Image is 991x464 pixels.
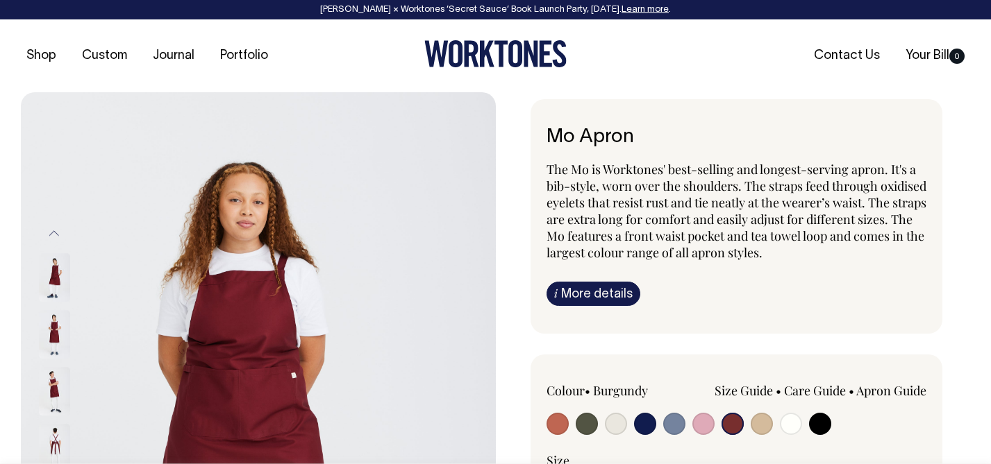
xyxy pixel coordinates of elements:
[547,161,926,261] span: The Mo is Worktones' best-selling and longest-serving apron. It's a bib-style, worn over the shou...
[849,382,854,399] span: •
[715,382,773,399] a: Size Guide
[39,367,70,415] img: burgundy
[21,44,62,67] a: Shop
[44,218,65,249] button: Previous
[808,44,885,67] a: Contact Us
[39,253,70,302] img: burgundy
[76,44,133,67] a: Custom
[547,127,927,148] h1: Mo Apron
[949,49,965,64] span: 0
[776,382,781,399] span: •
[593,382,648,399] label: Burgundy
[622,6,669,14] a: Learn more
[554,286,558,300] span: i
[547,382,699,399] div: Colour
[900,44,970,67] a: Your Bill0
[39,310,70,359] img: burgundy
[14,5,977,15] div: [PERSON_NAME] × Worktones ‘Secret Sauce’ Book Launch Party, [DATE]. .
[856,382,926,399] a: Apron Guide
[784,382,846,399] a: Care Guide
[147,44,200,67] a: Journal
[585,382,590,399] span: •
[547,282,640,306] a: iMore details
[215,44,274,67] a: Portfolio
